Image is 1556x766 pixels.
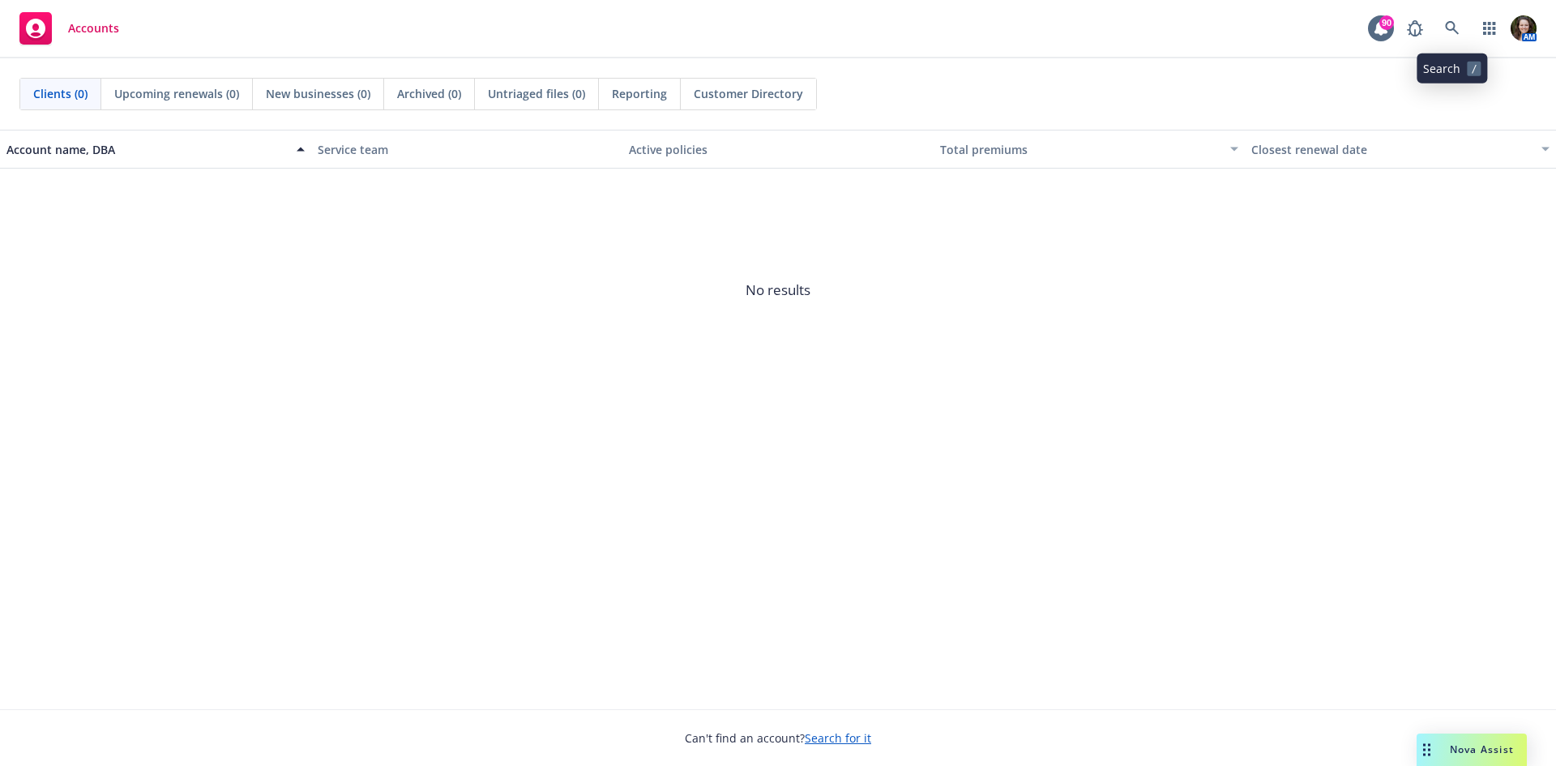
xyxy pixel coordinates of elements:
[1399,12,1431,45] a: Report a Bug
[114,85,239,102] span: Upcoming renewals (0)
[1245,130,1556,169] button: Closest renewal date
[622,130,934,169] button: Active policies
[68,22,119,35] span: Accounts
[805,730,871,746] a: Search for it
[694,85,803,102] span: Customer Directory
[1417,734,1527,766] button: Nova Assist
[685,730,871,747] span: Can't find an account?
[629,141,927,158] div: Active policies
[940,141,1220,158] div: Total premiums
[1436,12,1468,45] a: Search
[311,130,622,169] button: Service team
[1251,141,1532,158] div: Closest renewal date
[266,85,370,102] span: New businesses (0)
[1379,15,1394,30] div: 90
[13,6,126,51] a: Accounts
[397,85,461,102] span: Archived (0)
[33,85,88,102] span: Clients (0)
[1473,12,1506,45] a: Switch app
[6,141,287,158] div: Account name, DBA
[934,130,1245,169] button: Total premiums
[1417,734,1437,766] div: Drag to move
[488,85,585,102] span: Untriaged files (0)
[1511,15,1537,41] img: photo
[1450,742,1514,756] span: Nova Assist
[612,85,667,102] span: Reporting
[318,141,616,158] div: Service team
